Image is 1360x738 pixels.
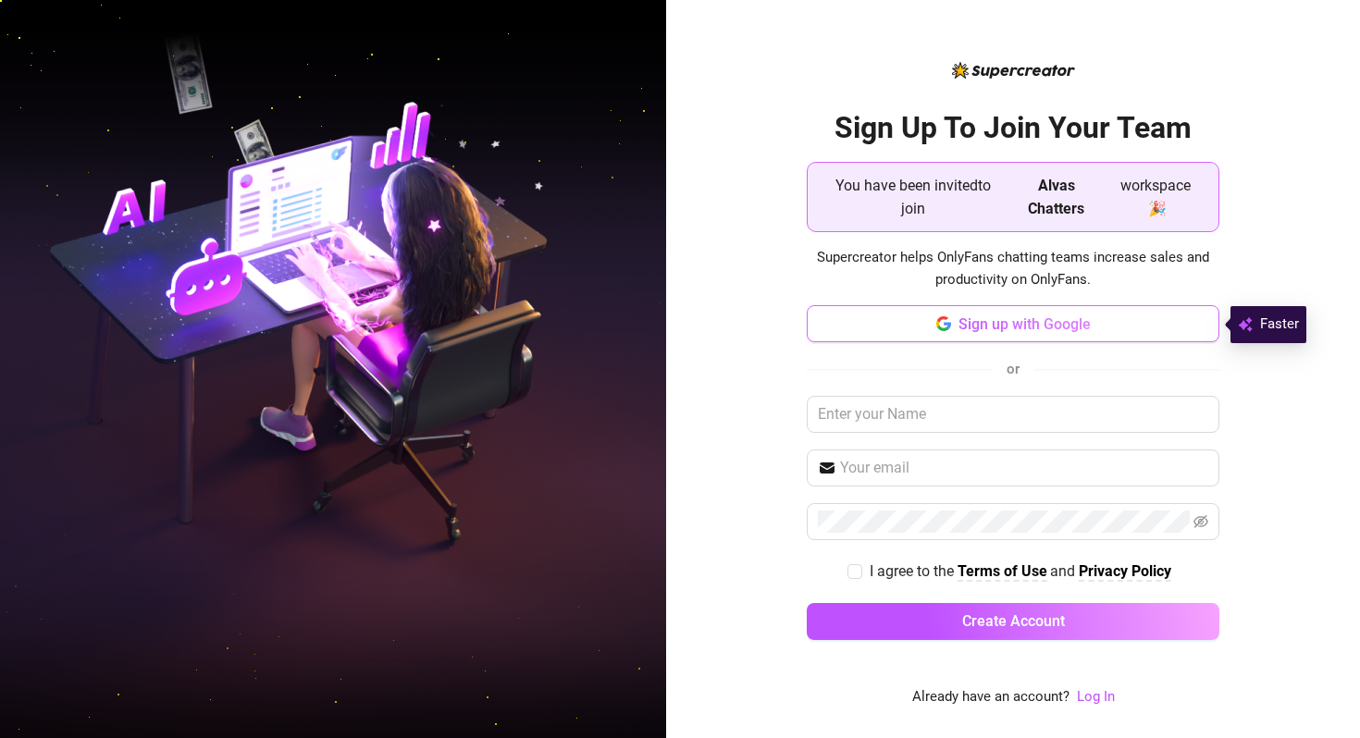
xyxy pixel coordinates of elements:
[1077,686,1115,708] a: Log In
[1050,562,1079,580] span: and
[807,305,1219,342] button: Sign up with Google
[1108,174,1204,220] span: workspace 🎉
[807,247,1219,290] span: Supercreator helps OnlyFans chatting teams increase sales and productivity on OnlyFans.
[807,396,1219,433] input: Enter your Name
[958,562,1047,580] strong: Terms of Use
[1028,177,1084,217] strong: Alvas Chatters
[1079,562,1171,580] strong: Privacy Policy
[870,562,958,580] span: I agree to the
[958,315,1091,333] span: Sign up with Google
[1238,314,1253,336] img: svg%3e
[952,62,1075,79] img: logo-BBDzfeDw.svg
[1077,688,1115,705] a: Log In
[912,686,1069,708] span: Already have an account?
[822,174,1005,220] span: You have been invited to join
[807,109,1219,147] h2: Sign Up To Join Your Team
[1193,514,1208,529] span: eye-invisible
[1260,314,1299,336] span: Faster
[958,562,1047,582] a: Terms of Use
[840,457,1208,479] input: Your email
[807,603,1219,640] button: Create Account
[1007,361,1020,377] span: or
[962,612,1065,630] span: Create Account
[1079,562,1171,582] a: Privacy Policy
